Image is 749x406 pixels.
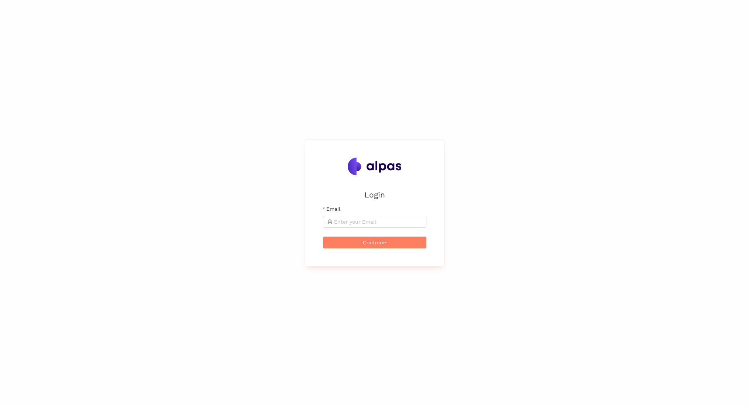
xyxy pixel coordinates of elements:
[363,238,386,247] span: Continue
[323,205,340,213] label: Email
[323,237,426,248] button: Continue
[327,219,333,224] span: user
[334,218,422,226] input: Email
[323,189,426,201] h2: Login
[348,158,402,175] img: Alpas.ai Logo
